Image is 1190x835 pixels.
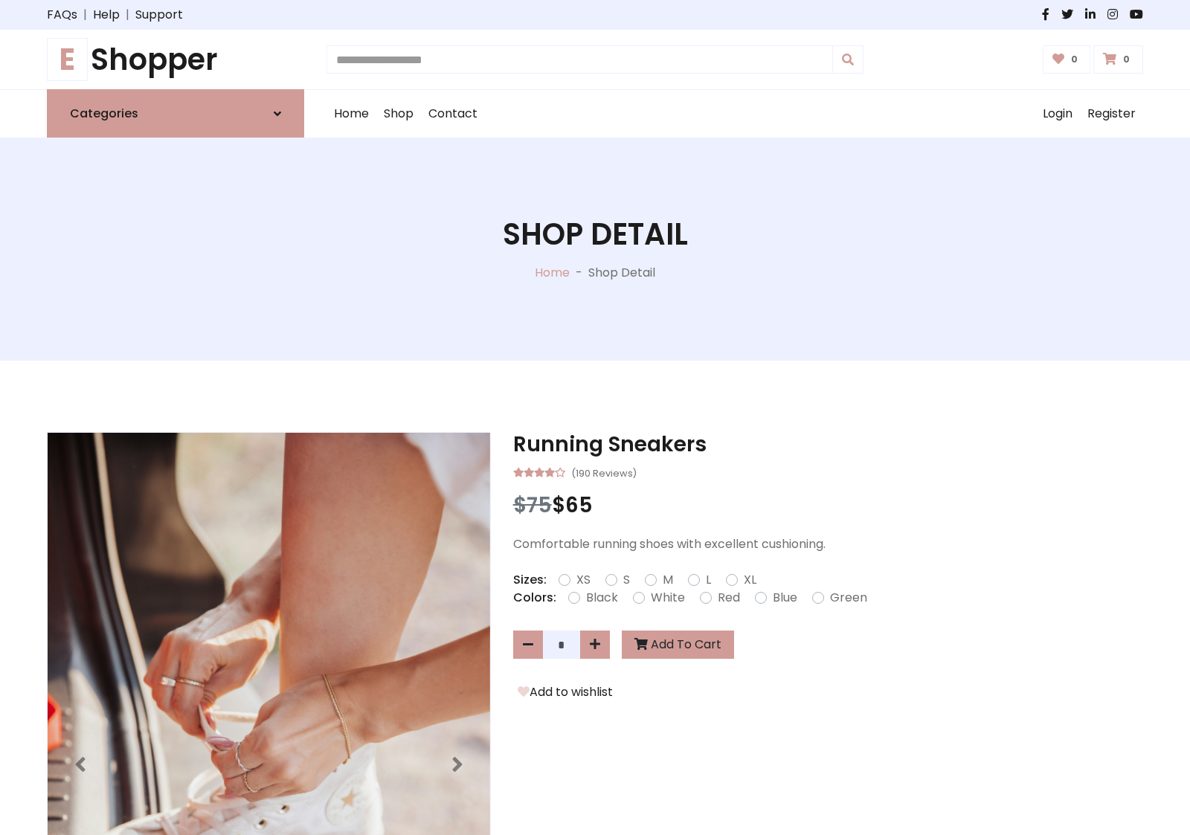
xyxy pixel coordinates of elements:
[503,216,688,252] h1: Shop Detail
[1119,53,1133,66] span: 0
[706,571,711,589] label: L
[586,589,618,607] label: Black
[1043,45,1091,74] a: 0
[535,264,570,281] a: Home
[327,90,376,138] a: Home
[1093,45,1143,74] a: 0
[571,463,637,481] small: (190 Reviews)
[565,491,593,520] span: 65
[718,589,740,607] label: Red
[1035,90,1080,138] a: Login
[773,589,797,607] label: Blue
[1080,90,1143,138] a: Register
[47,42,304,77] a: EShopper
[513,589,556,607] p: Colors:
[588,264,655,282] p: Shop Detail
[513,432,1143,457] h3: Running Sneakers
[77,6,93,24] span: |
[830,589,867,607] label: Green
[513,491,552,520] span: $75
[744,571,756,589] label: XL
[47,38,88,81] span: E
[576,571,591,589] label: XS
[47,6,77,24] a: FAQs
[135,6,183,24] a: Support
[513,683,617,702] button: Add to wishlist
[623,571,630,589] label: S
[513,493,1143,518] h3: $
[513,535,1143,553] p: Comfortable running shoes with excellent cushioning.
[663,571,673,589] label: M
[47,42,304,77] h1: Shopper
[376,90,421,138] a: Shop
[93,6,120,24] a: Help
[651,589,685,607] label: White
[421,90,485,138] a: Contact
[120,6,135,24] span: |
[622,631,734,659] button: Add To Cart
[570,264,588,282] p: -
[513,571,547,589] p: Sizes:
[70,106,138,120] h6: Categories
[47,89,304,138] a: Categories
[1067,53,1081,66] span: 0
